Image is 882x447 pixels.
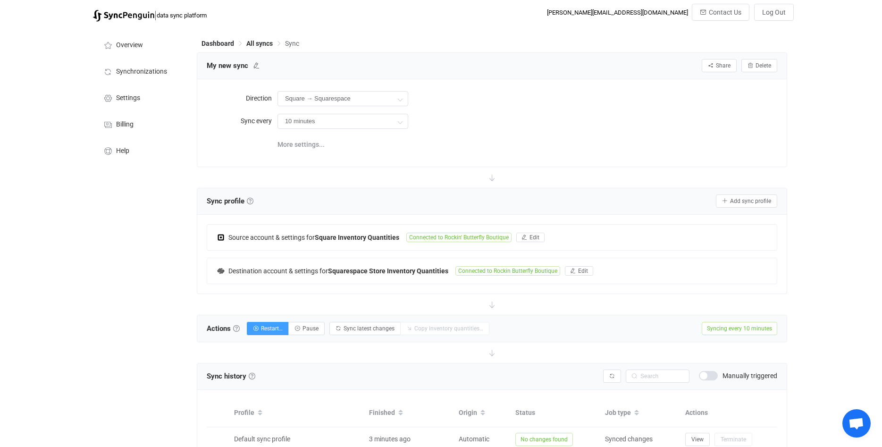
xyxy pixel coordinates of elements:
[315,234,399,241] b: Square Inventory Quantities
[406,233,512,242] span: Connected to Rockin' Butterfly Boutique
[685,433,710,446] button: View
[716,62,731,69] span: Share
[234,435,290,443] span: Default sync profile
[116,68,167,76] span: Synchronizations
[93,137,187,163] a: Help
[691,436,704,443] span: View
[277,91,408,106] input: Model
[529,234,539,241] span: Edit
[600,405,680,421] div: Job type
[685,435,710,443] a: View
[702,322,777,335] span: Syncing every 10 minutes
[217,267,225,275] img: squarespace.png
[207,59,248,73] span: My new sync
[722,372,777,379] span: Manually triggered
[692,4,749,21] button: Contact Us
[202,40,234,47] span: Dashboard
[364,405,454,421] div: Finished
[228,234,315,241] span: Source account & settings for
[454,434,511,445] div: Automatic
[414,325,483,332] span: Copy inventory quantities…
[288,322,325,335] button: Pause
[721,436,746,443] span: Terminate
[93,31,187,58] a: Overview
[207,321,240,336] span: Actions
[578,268,588,274] span: Edit
[157,12,207,19] span: data sync platform
[93,58,187,84] a: Synchronizations
[454,405,511,421] div: Origin
[709,8,741,16] span: Contact Us
[277,135,325,154] span: More settings...
[207,89,277,108] label: Direction
[116,121,134,128] span: Billing
[302,325,319,332] span: Pause
[207,194,253,208] span: Sync profile
[116,147,129,155] span: Help
[344,325,395,332] span: Sync latest changes
[93,8,207,22] a: |data sync platform
[93,84,187,110] a: Settings
[116,42,143,49] span: Overview
[842,409,871,438] a: Open chat
[285,40,299,47] span: Sync
[228,267,328,275] span: Destination account & settings for
[626,370,689,383] input: Search
[328,267,448,275] b: Squarespace Store Inventory Quantities
[277,114,408,129] input: Model
[455,266,560,276] span: Connected to Rockin Butterfly Boutique
[247,322,289,335] button: Restart…
[202,40,299,47] div: Breadcrumb
[116,94,140,102] span: Settings
[400,322,489,335] button: Copy inventory quantities…
[565,266,593,276] button: Edit
[207,111,277,130] label: Sync every
[754,4,794,21] button: Log Out
[246,40,273,47] span: All syncs
[605,435,653,443] span: Synced changes
[93,10,154,22] img: syncpenguin.svg
[730,198,771,204] span: Add sync profile
[762,8,786,16] span: Log Out
[702,59,737,72] button: Share
[547,9,688,16] div: [PERSON_NAME][EMAIL_ADDRESS][DOMAIN_NAME]
[207,372,246,380] span: Sync history
[511,407,600,418] div: Status
[516,233,545,242] button: Edit
[154,8,157,22] span: |
[229,405,364,421] div: Profile
[741,59,777,72] button: Delete
[716,194,777,208] button: Add sync profile
[261,325,283,332] span: Restart…
[714,433,752,446] button: Terminate
[680,407,777,418] div: Actions
[756,62,771,69] span: Delete
[93,110,187,137] a: Billing
[329,322,401,335] button: Sync latest changes
[515,433,573,446] span: No changes found
[217,233,225,242] img: square.png
[369,435,411,443] span: 3 minutes ago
